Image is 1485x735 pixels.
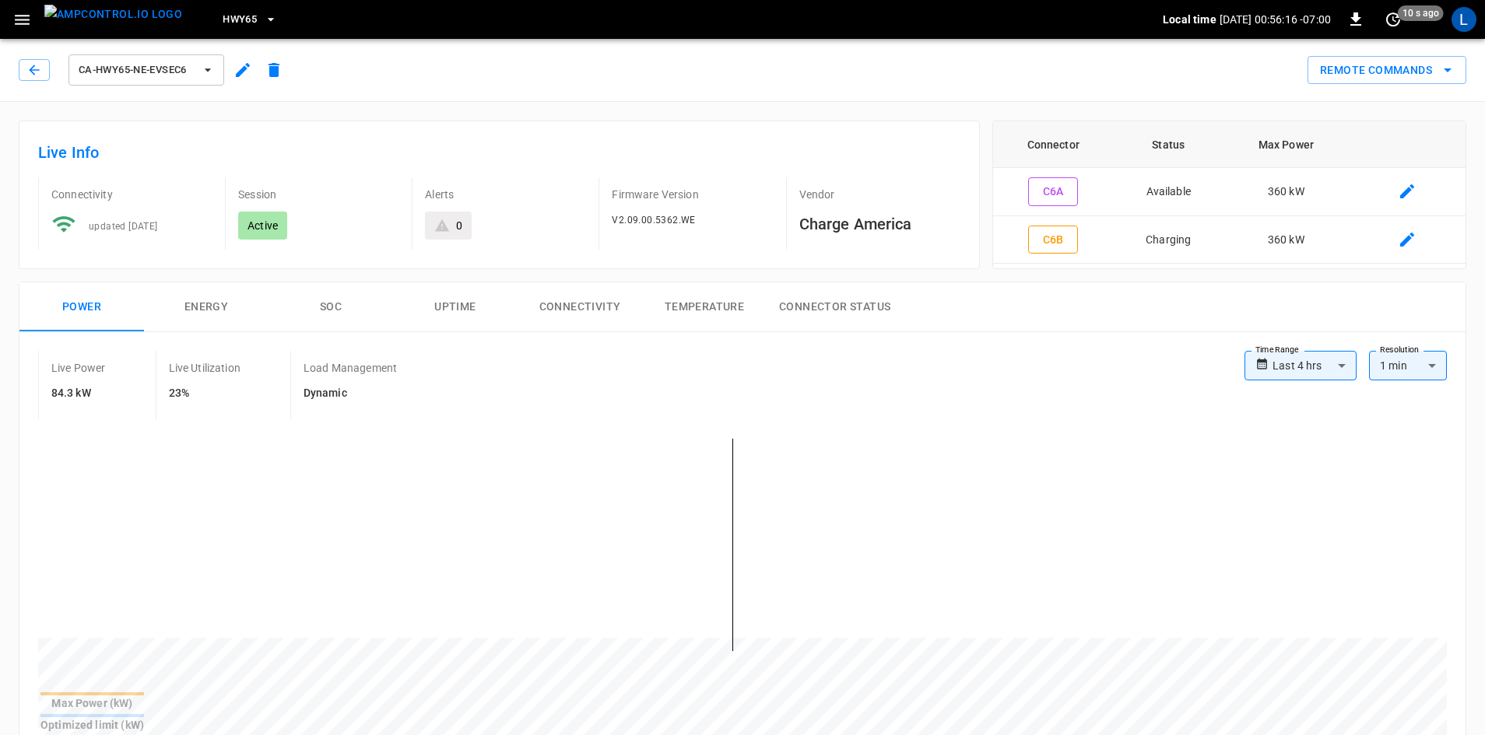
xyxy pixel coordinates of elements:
button: C6A [1028,177,1078,206]
td: 360 kW [1223,216,1349,264]
button: set refresh interval [1381,7,1406,32]
p: Local time [1163,12,1216,27]
div: 0 [456,218,462,233]
p: Load Management [304,360,397,376]
h6: Dynamic [304,385,397,402]
h6: Live Info [38,140,960,165]
p: Active [247,218,278,233]
p: Vendor [799,187,960,202]
p: Live Utilization [169,360,240,376]
span: ca-hwy65-ne-evseC6 [79,61,194,79]
p: Session [238,187,399,202]
img: ampcontrol.io logo [44,5,182,24]
td: 360 kW [1223,168,1349,216]
td: Charging [1114,216,1223,264]
button: SOC [269,282,393,332]
th: Max Power [1223,121,1349,168]
label: Time Range [1255,344,1299,356]
span: updated [DATE] [89,221,158,232]
button: Uptime [393,282,518,332]
span: V2.09.00.5362.WE [612,215,695,226]
td: Available [1114,168,1223,216]
button: C6B [1028,226,1078,254]
div: Last 4 hrs [1273,351,1357,380]
button: Connector Status [767,282,903,332]
button: Energy [144,282,269,332]
th: Status [1114,121,1223,168]
button: Remote Commands [1308,56,1466,85]
div: profile-icon [1452,7,1476,32]
span: HWY65 [223,11,257,29]
p: Connectivity [51,187,212,202]
span: 10 s ago [1398,5,1444,21]
p: Live Power [51,360,106,376]
button: HWY65 [216,5,283,35]
button: ca-hwy65-ne-evseC6 [68,54,224,86]
p: Alerts [425,187,586,202]
label: Resolution [1380,344,1419,356]
h6: 84.3 kW [51,385,106,402]
button: Power [19,282,144,332]
button: Connectivity [518,282,642,332]
h6: Charge America [799,212,960,236]
p: [DATE] 00:56:16 -07:00 [1220,12,1331,27]
p: Firmware Version [612,187,773,202]
h6: 23% [169,385,240,402]
div: remote commands options [1308,56,1466,85]
table: connector table [993,121,1466,264]
th: Connector [993,121,1114,168]
button: Temperature [642,282,767,332]
div: 1 min [1369,351,1447,380]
